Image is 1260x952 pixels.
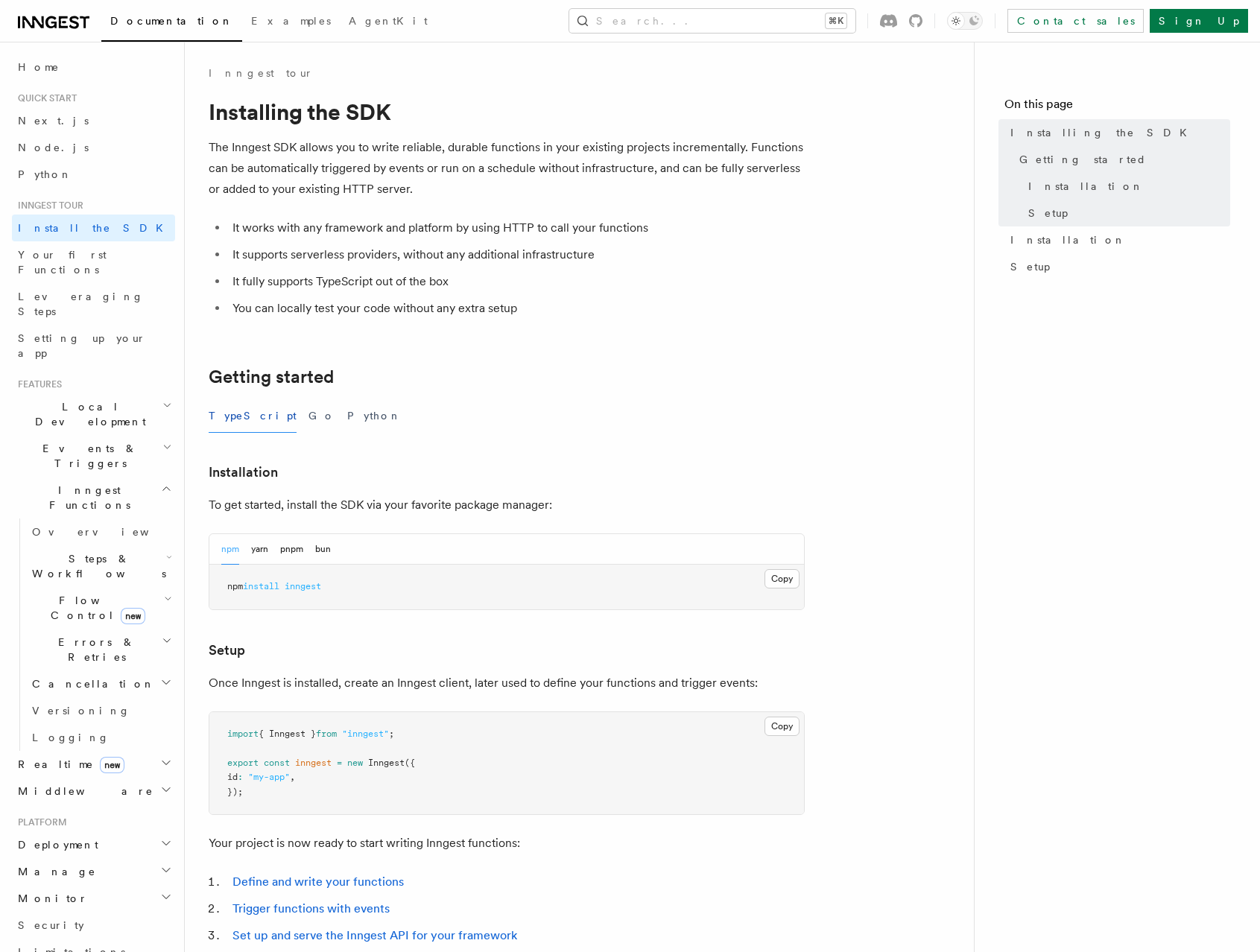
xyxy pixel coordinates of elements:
[209,137,805,200] p: The Inngest SDK allows you to write reliable, durable functions in your existing projects increme...
[826,13,846,28] kbd: ⌘K
[228,244,805,265] li: It supports serverless providers, without any additional infrastructure
[209,66,313,80] a: Inngest tour
[12,837,98,852] span: Deployment
[1004,226,1230,253] a: Installation
[227,772,238,782] span: id
[26,697,175,724] a: Versioning
[209,673,805,694] p: Once Inngest is installed, create an Inngest client, later used to define your functions and trig...
[1010,232,1126,247] span: Installation
[347,758,363,768] span: new
[340,4,437,40] a: AgentKit
[764,569,800,588] button: Copy
[290,772,295,782] span: ,
[12,399,162,429] span: Local Development
[12,161,175,188] a: Python
[221,534,239,565] button: npm
[1007,9,1144,33] a: Contact sales
[1004,119,1230,146] a: Installing the SDK
[121,608,145,624] span: new
[18,291,144,317] span: Leveraging Steps
[101,4,242,42] a: Documentation
[209,399,297,433] button: TypeScript
[368,758,405,768] span: Inngest
[947,12,983,30] button: Toggle dark mode
[100,757,124,773] span: new
[209,833,805,854] p: Your project is now ready to start writing Inngest functions:
[251,534,268,565] button: yarn
[280,534,303,565] button: pnpm
[12,241,175,283] a: Your first Functions
[32,705,130,717] span: Versioning
[18,222,172,234] span: Install the SDK
[764,717,800,736] button: Copy
[12,283,175,325] a: Leveraging Steps
[264,758,290,768] span: const
[12,435,175,477] button: Events & Triggers
[26,635,162,664] span: Errors & Retries
[209,495,805,515] p: To get started, install the SDK via your favorite package manager:
[227,787,243,797] span: });
[32,732,110,743] span: Logging
[1022,173,1230,200] a: Installation
[12,200,83,212] span: Inngest tour
[12,858,175,885] button: Manage
[26,587,175,629] button: Flow Controlnew
[12,393,175,435] button: Local Development
[285,581,321,591] span: inngest
[12,891,88,906] span: Monitor
[12,92,77,104] span: Quick start
[26,724,175,751] a: Logging
[569,9,855,33] button: Search...⌘K
[1010,259,1050,274] span: Setup
[12,864,96,879] span: Manage
[18,332,146,359] span: Setting up your app
[1028,179,1144,194] span: Installation
[227,758,259,768] span: export
[12,107,175,134] a: Next.js
[209,98,805,125] h1: Installing the SDK
[12,441,162,471] span: Events & Triggers
[32,526,186,538] span: Overview
[12,784,153,799] span: Middleware
[228,271,805,292] li: It fully supports TypeScript out of the box
[12,912,175,939] a: Security
[12,54,175,80] a: Home
[26,551,166,581] span: Steps & Workflows
[232,928,517,942] a: Set up and serve the Inngest API for your framework
[12,134,175,161] a: Node.js
[1010,125,1196,140] span: Installing the SDK
[110,15,233,27] span: Documentation
[26,545,175,587] button: Steps & Workflows
[248,772,290,782] span: "my-app"
[26,518,175,545] a: Overview
[209,366,334,387] a: Getting started
[12,325,175,366] a: Setting up your app
[12,757,124,772] span: Realtime
[26,593,164,623] span: Flow Control
[342,729,389,739] span: "inngest"
[308,399,335,433] button: Go
[251,15,331,27] span: Examples
[209,640,245,661] a: Setup
[1028,206,1068,220] span: Setup
[389,729,394,739] span: ;
[227,581,243,591] span: npm
[209,462,278,483] a: Installation
[347,399,402,433] button: Python
[18,60,60,74] span: Home
[228,298,805,319] li: You can locally test your code without any extra setup
[12,215,175,241] a: Install the SDK
[316,729,337,739] span: from
[1004,253,1230,280] a: Setup
[315,534,331,565] button: bun
[242,4,340,40] a: Examples
[259,729,316,739] span: { Inngest }
[12,885,175,912] button: Monitor
[18,142,89,153] span: Node.js
[349,15,428,27] span: AgentKit
[238,772,243,782] span: :
[1013,146,1230,173] a: Getting started
[12,483,161,513] span: Inngest Functions
[12,477,175,518] button: Inngest Functions
[227,729,259,739] span: import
